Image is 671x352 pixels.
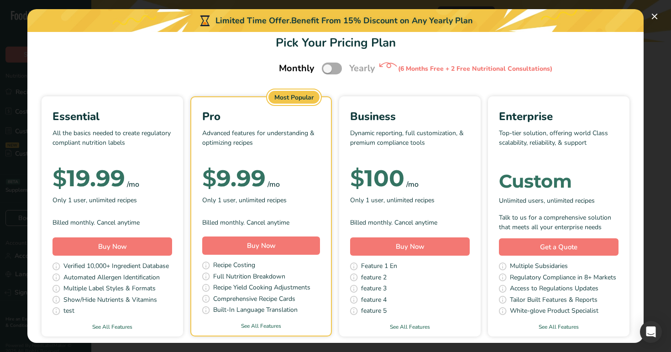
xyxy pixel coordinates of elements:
[202,164,216,192] span: $
[361,306,387,317] span: feature 5
[202,128,320,156] p: Advanced features for understanding & optimizing recipes
[52,237,172,256] button: Buy Now
[361,284,387,295] span: feature 3
[202,218,320,227] div: Billed monthly. Cancel anytime
[52,128,172,156] p: All the basics needed to create regulatory compliant nutrition labels
[52,164,67,192] span: $
[499,196,595,205] span: Unlimited users, unlimited recipes
[202,169,266,188] div: 9.99
[350,128,470,156] p: Dynamic reporting, full customization, & premium compliance tools
[213,283,310,294] span: Recipe Yield Cooking Adjustments
[406,179,419,190] div: /mo
[52,108,172,125] div: Essential
[127,179,139,190] div: /mo
[350,164,364,192] span: $
[38,34,633,52] h1: Pick Your Pricing Plan
[499,172,619,190] div: Custom
[213,294,295,305] span: Comprehensive Recipe Cards
[339,323,481,331] a: See All Features
[499,108,619,125] div: Enterprise
[213,305,298,316] span: Built-In Language Translation
[52,218,172,227] div: Billed monthly. Cancel anytime
[267,179,280,190] div: /mo
[510,273,616,284] span: Regulatory Compliance in 8+ Markets
[247,241,276,250] span: Buy Now
[499,213,619,232] div: Talk to us for a comprehensive solution that meets all your enterprise needs
[63,295,157,306] span: Show/Hide Nutrients & Vitamins
[350,195,435,205] span: Only 1 user, unlimited recipes
[350,169,404,188] div: 100
[350,237,470,256] button: Buy Now
[361,295,387,306] span: feature 4
[349,62,375,75] span: Yearly
[98,242,127,251] span: Buy Now
[63,261,169,273] span: Verified 10,000+ Ingredient Database
[510,261,568,273] span: Multiple Subsidaries
[27,9,644,32] div: Limited Time Offer.
[202,236,320,255] button: Buy Now
[279,62,315,75] span: Monthly
[361,273,387,284] span: feature 2
[396,242,425,251] span: Buy Now
[361,261,397,273] span: Feature 1 En
[202,108,320,125] div: Pro
[213,260,255,272] span: Recipe Costing
[540,242,577,252] span: Get a Quote
[499,128,619,156] p: Top-tier solution, offering world Class scalability, reliability, & support
[350,108,470,125] div: Business
[291,15,473,27] div: Benefit From 15% Discount on Any Yearly Plan
[202,195,287,205] span: Only 1 user, unlimited recipes
[213,272,285,283] span: Full Nutrition Breakdown
[398,64,552,74] div: (6 Months Free + 2 Free Nutritional Consultations)
[510,284,598,295] span: Access to Regulations Updates
[640,321,662,343] div: Open Intercom Messenger
[510,295,598,306] span: Tailor Built Features & Reports
[488,323,629,331] a: See All Features
[350,218,470,227] div: Billed monthly. Cancel anytime
[63,273,160,284] span: Automated Allergen Identification
[510,306,598,317] span: White-glove Product Specialist
[52,169,125,188] div: 19.99
[191,322,331,330] a: See All Features
[63,284,156,295] span: Multiple Label Styles & Formats
[52,195,137,205] span: Only 1 user, unlimited recipes
[42,323,183,331] a: See All Features
[268,91,320,104] div: Most Popular
[63,306,74,317] span: test
[499,238,619,256] a: Get a Quote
